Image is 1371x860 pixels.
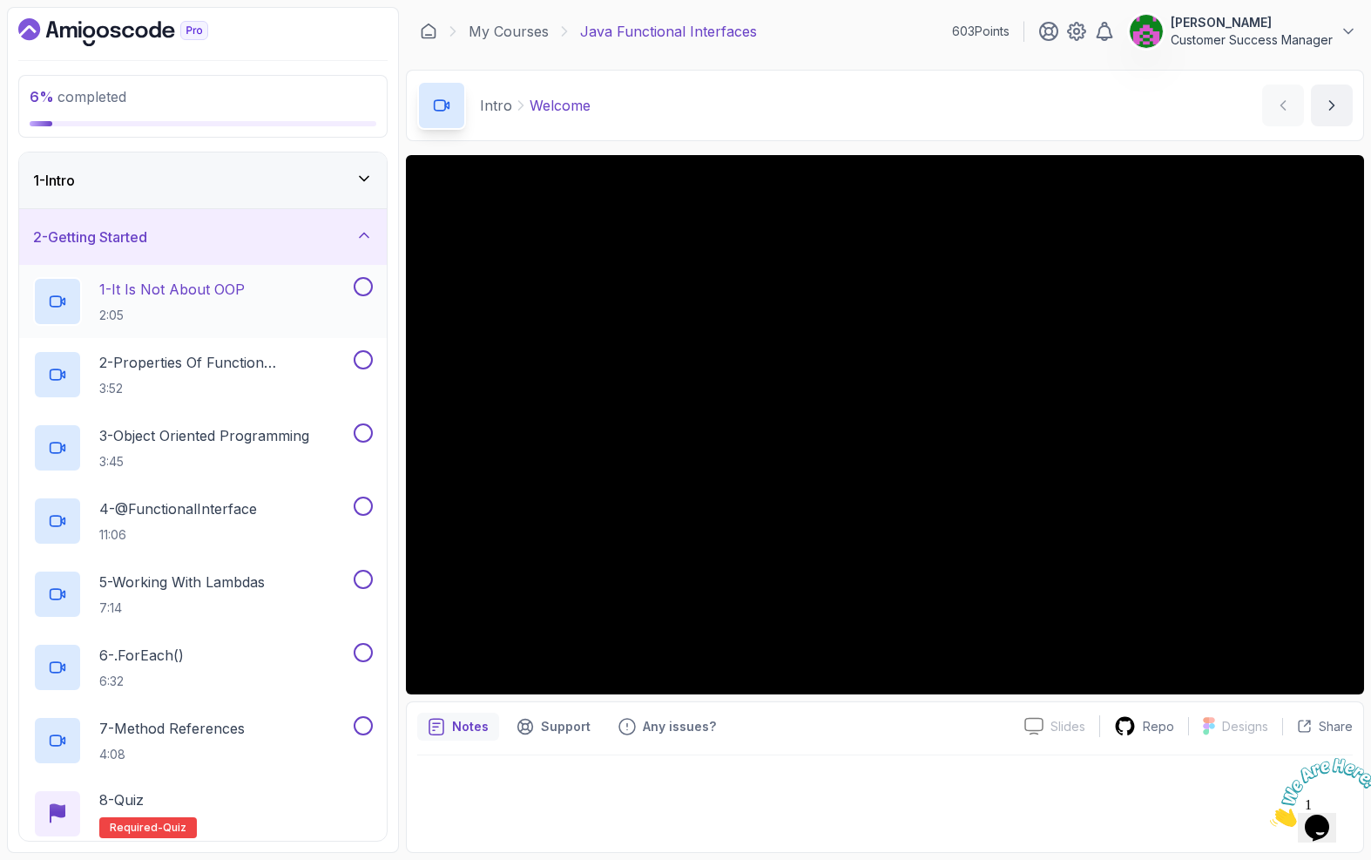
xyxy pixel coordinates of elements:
[469,21,549,42] a: My Courses
[19,209,387,265] button: 2-Getting Started
[99,498,257,519] p: 4 - @FunctionalInterface
[452,718,489,735] p: Notes
[608,713,726,741] button: Feedback button
[1050,718,1085,735] p: Slides
[1222,718,1268,735] p: Designs
[1262,85,1304,126] button: previous content
[163,821,186,835] span: quiz
[420,23,437,40] a: Dashboard
[33,497,373,545] button: 4-@FunctionalInterface11:06
[530,95,591,116] p: Welcome
[30,88,126,105] span: completed
[33,789,373,838] button: 8-QuizRequired-quiz
[506,713,601,741] button: Support button
[33,716,373,765] button: 7-Method References4:08
[18,18,248,46] a: Dashboard
[33,570,373,619] button: 5-Working With Lambdas7:14
[99,746,245,763] p: 4:08
[99,645,184,666] p: 6 - .forEach()
[99,673,184,690] p: 6:32
[33,423,373,472] button: 3-Object Oriented Programming3:45
[1311,85,1353,126] button: next content
[99,526,257,544] p: 11:06
[99,718,245,739] p: 7 - Method References
[99,599,265,617] p: 7:14
[580,21,757,42] p: Java Functional Interfaces
[541,718,591,735] p: Support
[33,170,75,191] h3: 1 - Intro
[99,352,350,373] p: 2 - Properties Of Function Programming
[110,821,163,835] span: Required-
[33,350,373,399] button: 2-Properties Of Function Programming3:52
[33,277,373,326] button: 1-It Is Not About OOP2:05
[1319,718,1353,735] p: Share
[99,380,350,397] p: 3:52
[406,155,1364,694] iframe: 1 - Hi
[417,713,499,741] button: notes button
[643,718,716,735] p: Any issues?
[30,88,54,105] span: 6 %
[99,572,265,593] p: 5 - Working With Lambdas
[1129,14,1357,49] button: user profile image[PERSON_NAME]Customer Success Manager
[1130,15,1163,48] img: user profile image
[99,453,309,471] p: 3:45
[1171,31,1333,49] p: Customer Success Manager
[1100,715,1188,737] a: Repo
[952,23,1010,40] p: 603 Points
[33,227,147,247] h3: 2 - Getting Started
[7,7,14,22] span: 1
[19,152,387,208] button: 1-Intro
[7,7,115,76] img: Chat attention grabber
[99,307,245,324] p: 2:05
[1143,718,1174,735] p: Repo
[1263,751,1371,834] iframe: chat widget
[99,425,309,446] p: 3 - Object Oriented Programming
[99,789,144,810] p: 8 - Quiz
[33,643,373,692] button: 6-.forEach()6:32
[480,95,512,116] p: Intro
[1171,14,1333,31] p: [PERSON_NAME]
[1282,718,1353,735] button: Share
[99,279,245,300] p: 1 - It Is Not About OOP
